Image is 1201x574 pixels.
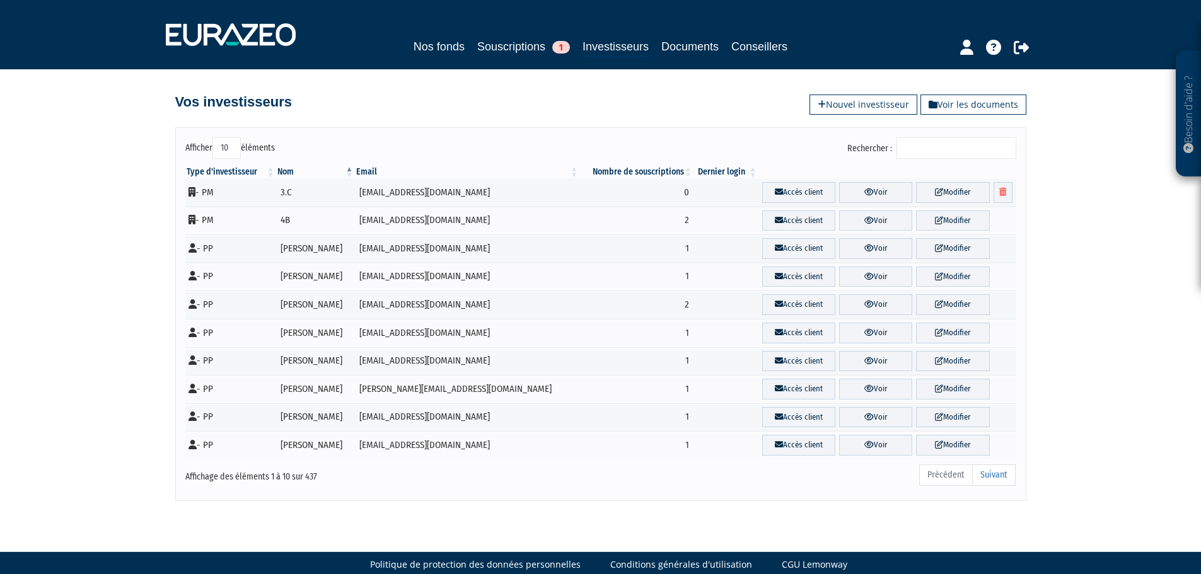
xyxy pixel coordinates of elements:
td: [EMAIL_ADDRESS][DOMAIN_NAME] [355,431,579,459]
td: [EMAIL_ADDRESS][DOMAIN_NAME] [355,207,579,235]
th: &nbsp; [758,166,1016,178]
a: Souscriptions1 [477,38,570,55]
td: - PM [185,207,276,235]
a: Accès client [762,182,835,203]
a: Modifier [916,435,989,456]
a: Voir [839,210,912,231]
a: Voir [839,238,912,259]
a: Politique de protection des données personnelles [370,558,581,571]
td: 1 [579,234,693,263]
a: Accès client [762,267,835,287]
a: Voir [839,407,912,428]
a: CGU Lemonway [782,558,847,571]
a: Voir [839,323,912,343]
td: - PM [185,178,276,207]
td: 0 [579,178,693,207]
label: Rechercher : [847,137,1016,159]
p: Besoin d'aide ? [1181,57,1196,171]
td: [PERSON_NAME] [276,290,355,319]
a: Modifier [916,351,989,372]
a: Accès client [762,379,835,399]
td: [PERSON_NAME][EMAIL_ADDRESS][DOMAIN_NAME] [355,375,579,403]
td: [PERSON_NAME] [276,347,355,376]
th: Dernier login : activer pour trier la colonne par ordre croissant [693,166,758,178]
td: [EMAIL_ADDRESS][DOMAIN_NAME] [355,178,579,207]
a: Voir [839,267,912,287]
a: Supprimer [994,182,1012,203]
input: Rechercher : [896,137,1016,159]
td: [EMAIL_ADDRESS][DOMAIN_NAME] [355,234,579,263]
td: 4B [276,207,355,235]
td: - PP [185,403,276,432]
td: 1 [579,375,693,403]
img: 1732889491-logotype_eurazeo_blanc_rvb.png [166,23,296,46]
a: Modifier [916,379,989,399]
a: Voir [839,182,912,203]
select: Afficheréléments [212,137,241,159]
a: Nos fonds [414,38,465,55]
a: Voir [839,351,912,372]
label: Afficher éléments [185,137,275,159]
td: [PERSON_NAME] [276,263,355,291]
a: Accès client [762,294,835,315]
td: [PERSON_NAME] [276,234,355,263]
a: Modifier [916,407,989,428]
a: Voir les documents [920,95,1026,115]
td: [PERSON_NAME] [276,319,355,347]
td: 1 [579,319,693,347]
td: - PP [185,347,276,376]
th: Type d'investisseur : activer pour trier la colonne par ordre croissant [185,166,276,178]
td: [EMAIL_ADDRESS][DOMAIN_NAME] [355,263,579,291]
td: 2 [579,207,693,235]
div: Affichage des éléments 1 à 10 sur 437 [185,463,521,483]
a: Accès client [762,238,835,259]
th: Email : activer pour trier la colonne par ordre croissant [355,166,579,178]
td: - PP [185,234,276,263]
a: Modifier [916,238,989,259]
a: Voir [839,294,912,315]
td: 1 [579,431,693,459]
td: [EMAIL_ADDRESS][DOMAIN_NAME] [355,319,579,347]
td: - PP [185,431,276,459]
td: [PERSON_NAME] [276,375,355,403]
a: Conseillers [731,38,787,55]
td: - PP [185,319,276,347]
a: Voir [839,379,912,399]
a: Modifier [916,267,989,287]
th: Nombre de souscriptions : activer pour trier la colonne par ordre croissant [579,166,693,178]
td: 1 [579,403,693,432]
td: [EMAIL_ADDRESS][DOMAIN_NAME] [355,347,579,376]
td: [EMAIL_ADDRESS][DOMAIN_NAME] [355,290,579,319]
a: Modifier [916,210,989,231]
a: Modifier [916,294,989,315]
td: [PERSON_NAME] [276,431,355,459]
a: Modifier [916,182,989,203]
td: [EMAIL_ADDRESS][DOMAIN_NAME] [355,403,579,432]
a: Accès client [762,210,835,231]
td: - PP [185,375,276,403]
a: Accès client [762,407,835,428]
th: Nom : activer pour trier la colonne par ordre d&eacute;croissant [276,166,355,178]
a: Accès client [762,435,835,456]
a: Nouvel investisseur [809,95,917,115]
a: Modifier [916,323,989,343]
a: Voir [839,435,912,456]
span: 1 [552,41,570,54]
td: 3.C [276,178,355,207]
a: Suivant [972,464,1016,486]
td: - PP [185,263,276,291]
a: Conditions générales d'utilisation [610,558,752,571]
h4: Vos investisseurs [175,95,292,110]
a: Documents [661,38,719,55]
td: 2 [579,290,693,319]
td: 1 [579,263,693,291]
a: Accès client [762,323,835,343]
a: Investisseurs [583,38,649,57]
td: - PP [185,290,276,319]
td: [PERSON_NAME] [276,403,355,432]
td: 1 [579,347,693,376]
a: Accès client [762,351,835,372]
